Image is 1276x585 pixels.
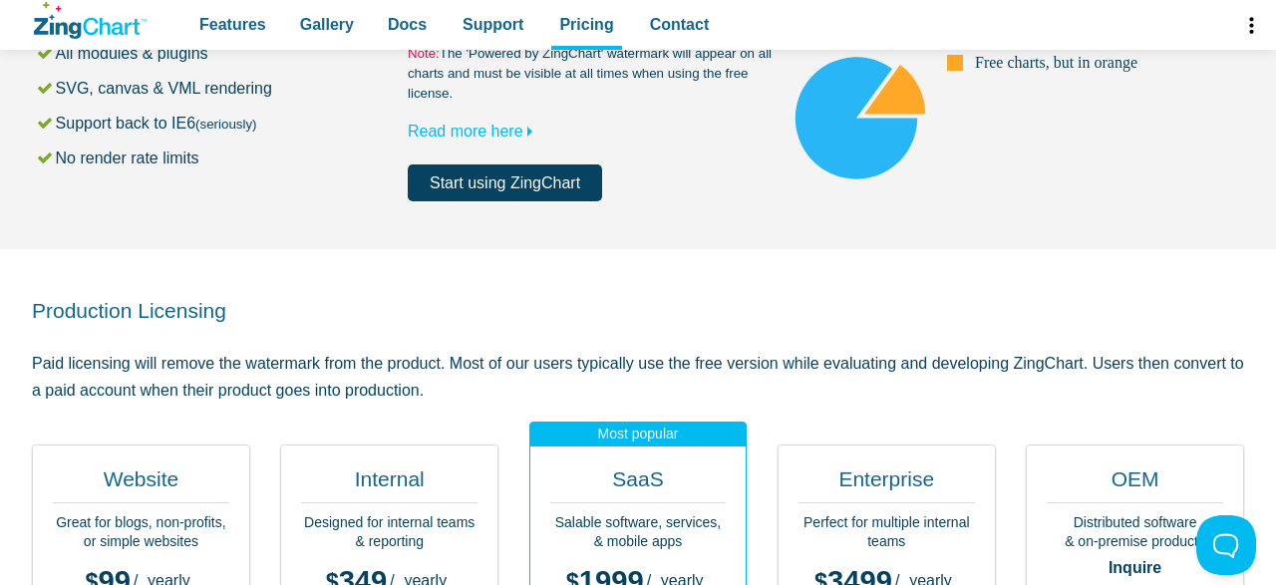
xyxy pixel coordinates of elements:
span: Features [199,11,266,38]
span: Note: [408,46,440,61]
small: (seriously) [195,117,256,132]
h2: Production Licensing [32,297,1244,324]
a: Start using ZingChart [408,164,602,201]
iframe: Toggle Customer Support [1196,515,1256,575]
p: Distributed software & on-premise products [1047,513,1223,552]
li: All modules & plugins [35,40,408,67]
span: Support [463,11,523,38]
h2: Internal [301,465,478,503]
p: Great for blogs, non-profits, or simple websites [53,513,229,552]
span: Docs [388,11,427,38]
h2: Website [53,465,229,503]
h2: Enterprise [798,465,975,503]
a: ZingChart Logo. Click to return to the homepage [34,2,147,39]
span: Contact [650,11,710,38]
small: The 'Powered by ZingChart' watermark will appear on all charts and must be visible at all times w... [408,44,784,104]
p: Paid licensing will remove the watermark from the product. Most of our users typically use the fr... [32,350,1244,404]
p: Designed for internal teams & reporting [301,513,478,552]
span: Gallery [300,11,354,38]
span: Pricing [559,11,613,38]
li: No render rate limits [35,145,408,171]
p: Perfect for multiple internal teams [798,513,975,552]
li: Support back to IE6 [35,110,408,137]
h2: SaaS [550,465,727,503]
li: SVG, canvas & VML rendering [35,75,408,102]
strong: Inquire [1047,560,1223,576]
h2: OEM [1047,465,1223,503]
a: Read more here [408,123,541,140]
p: Salable software, services, & mobile apps [550,513,727,552]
